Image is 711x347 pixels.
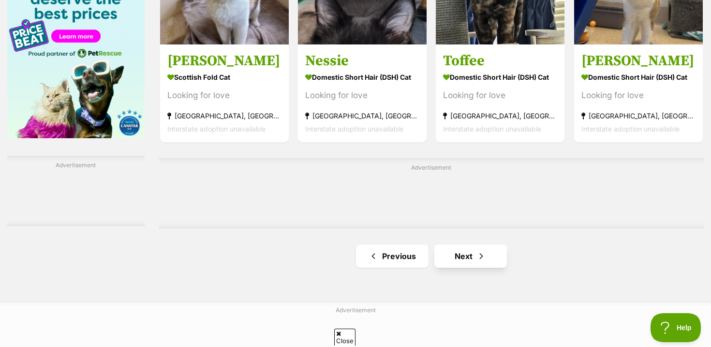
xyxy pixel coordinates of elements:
strong: Domestic Short Hair (DSH) Cat [305,70,419,84]
strong: [GEOGRAPHIC_DATA], [GEOGRAPHIC_DATA] [167,109,281,122]
span: Interstate adoption unavailable [167,125,266,133]
div: Advertisement [7,156,145,226]
div: Looking for love [305,89,419,102]
strong: Scottish Fold Cat [167,70,281,84]
strong: [GEOGRAPHIC_DATA], [GEOGRAPHIC_DATA] [443,109,557,122]
h3: Nessie [305,52,419,70]
div: Looking for love [443,89,557,102]
div: Advertisement [159,158,704,229]
span: Interstate adoption unavailable [581,125,680,133]
div: Looking for love [167,89,281,102]
a: [PERSON_NAME] Domestic Short Hair (DSH) Cat Looking for love [GEOGRAPHIC_DATA], [GEOGRAPHIC_DATA]... [574,44,703,143]
strong: Domestic Short Hair (DSH) Cat [443,70,557,84]
a: Nessie Domestic Short Hair (DSH) Cat Looking for love [GEOGRAPHIC_DATA], [GEOGRAPHIC_DATA] Inters... [298,44,427,143]
span: Interstate adoption unavailable [305,125,403,133]
div: Looking for love [581,89,696,102]
span: Close [334,329,355,346]
nav: Pagination [159,245,704,268]
h3: [PERSON_NAME] [167,52,281,70]
h3: Toffee [443,52,557,70]
strong: [GEOGRAPHIC_DATA], [GEOGRAPHIC_DATA] [305,109,419,122]
a: Toffee Domestic Short Hair (DSH) Cat Looking for love [GEOGRAPHIC_DATA], [GEOGRAPHIC_DATA] Inters... [436,44,564,143]
span: Interstate adoption unavailable [443,125,541,133]
a: [PERSON_NAME] Scottish Fold Cat Looking for love [GEOGRAPHIC_DATA], [GEOGRAPHIC_DATA] Interstate ... [160,44,289,143]
strong: Domestic Short Hair (DSH) Cat [581,70,696,84]
h3: [PERSON_NAME] [581,52,696,70]
iframe: Help Scout Beacon - Open [651,313,701,342]
strong: [GEOGRAPHIC_DATA], [GEOGRAPHIC_DATA] [581,109,696,122]
a: Previous page [356,245,429,268]
a: Next page [434,245,507,268]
